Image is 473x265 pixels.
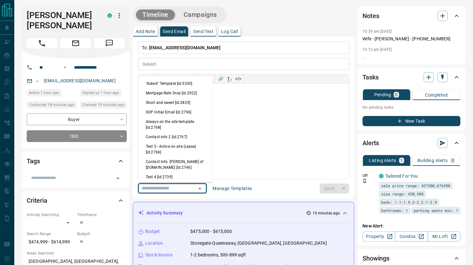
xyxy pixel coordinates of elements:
button: Open [61,64,69,71]
p: Actively Searching: [27,212,74,218]
p: 1-2 bedrooms, 500-899 sqft [190,252,246,258]
div: Thu Aug 14 2025 [27,101,77,110]
button: 𝑰 [167,74,176,83]
p: Activity Summary [146,210,183,216]
a: Tailored For You [385,173,418,179]
div: condos.ca [379,174,383,178]
p: Building Alerts [417,158,448,163]
li: Always on the site template [id:2768] [138,117,213,132]
button: 𝐔 [176,74,185,83]
a: [EMAIL_ADDRESS][DOMAIN_NAME] [44,78,116,83]
span: beds: 1.1-1.9,2-2,2.1-2.9 [381,199,437,205]
div: Thu Aug 14 2025 [80,89,127,98]
p: Budget [145,228,160,235]
p: Completed [425,93,448,97]
li: Text 5 - Active on site (Lease) [id:2766] [138,142,213,157]
button: Manage Templates [209,183,256,194]
button: Open [113,174,122,183]
li: SOP Initial Email [id:2796] [138,107,213,117]
p: New Alert: [362,223,460,229]
p: Subject: [143,61,157,67]
p: 10:30 am [DATE] [362,29,392,34]
h2: Showings [362,253,389,263]
button: New Task [362,116,460,126]
div: split button [320,183,349,194]
a: Condos [395,231,428,241]
button: Close [195,184,204,193]
span: size range: 450,988 [381,191,423,197]
button: ab [185,74,194,83]
h2: Tags [27,156,40,166]
span: [EMAIL_ADDRESS][DOMAIN_NAME] [149,45,221,50]
p: Add Note [136,29,155,34]
div: Thu Aug 14 2025 [80,101,127,110]
button: Timeline [136,10,175,20]
p: Listing Alerts [369,158,396,163]
p: Send Text [193,29,213,34]
p: 19 minutes ago [312,210,340,216]
a: Mr.Loft [428,231,460,241]
button: </> [234,74,243,83]
div: Buyer [27,113,127,125]
p: 0 [395,92,397,97]
button: 🔗 [216,74,225,83]
p: Log Call [221,29,238,34]
p: Size & Rooms [145,252,172,258]
p: Pending [374,92,391,97]
p: Location [145,240,163,247]
div: Alerts [362,135,460,151]
p: 1 [400,158,403,163]
h2: Criteria [27,195,47,206]
span: Call [27,38,57,48]
button: Bullet list [205,74,214,83]
p: 0 [451,158,454,163]
div: condos.ca [107,13,112,18]
div: TBD [27,130,127,142]
button: ↶ [138,74,147,83]
h2: Notes [362,11,379,21]
p: $475,000 - $615,000 [190,228,232,235]
div: Criteria [27,193,125,208]
p: Wife - [PERSON_NAME] - [PHONE_NUMBER] [362,36,460,42]
span: sale price range: 427500,676498 [381,182,450,189]
p: No pending tasks [362,103,460,112]
span: Message [94,38,125,48]
p: 10:12 am [DATE] [362,47,392,52]
p: To: [138,42,349,54]
svg: Email Valid [35,79,39,83]
p: Send Email [163,29,186,34]
p: Areas Searched: [27,250,125,256]
div: Thu Aug 14 2025 [27,89,77,98]
button: Campaigns [177,10,223,20]
li: Mortgage Rate Drop [id:2922] [138,88,213,98]
h2: Alerts [362,138,379,148]
li: Text 3 [id:2682] [138,182,213,191]
li: Contact Info: [PERSON_NAME] of [DOMAIN_NAME] [id:2746] [138,157,213,172]
button: ↷ [147,74,156,83]
p: Off [362,173,375,179]
li: Contact info 2 [id:2767] [138,132,213,142]
span: Active 1 hour ago [29,90,59,96]
div: Notes [362,8,460,24]
div: Activity Summary19 minutes ago [138,207,349,219]
p: Search Range: [27,231,74,237]
h2: Tasks [362,72,378,82]
span: Claimed 19 minutes ago [82,102,125,108]
svg: Push Notification Only [362,179,367,183]
p: . [362,54,460,60]
span: Contacted 18 minutes ago [29,102,75,108]
a: Property [362,231,395,241]
span: parking spots min: 1 [414,207,458,214]
span: bathrooms: 1 [381,207,408,214]
p: $474,999 - $614,999 [27,237,74,247]
li: Short and sweet [id:2829] [138,98,213,107]
p: Timeframe: [77,212,125,218]
button: 𝐁 [158,74,167,83]
div: Tasks [362,70,460,85]
p: Budget: [77,231,125,237]
button: Numbered list [196,74,205,83]
li: "Asked" Template [id:3200] [138,79,213,88]
h1: [PERSON_NAME] [PERSON_NAME] [27,10,98,31]
button: T̲ₓ [225,74,234,83]
p: Stonegate-Queensway, [GEOGRAPHIC_DATA], [GEOGRAPHIC_DATA] [190,240,327,247]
